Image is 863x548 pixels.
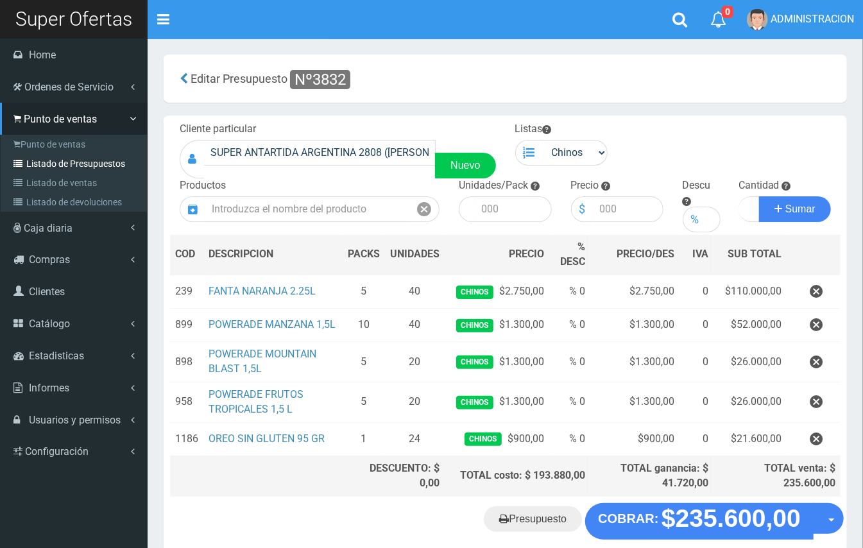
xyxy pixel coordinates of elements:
[550,342,591,382] td: % 0
[29,414,121,426] span: Usuarios y permisos
[509,247,545,262] span: PRECIO
[550,275,591,309] td: % 0
[24,81,114,93] span: Ordenes de Servicio
[343,382,385,423] td: 5
[170,422,203,456] td: 1186
[204,140,436,166] input: Consumidor Final
[679,382,714,423] td: 0
[713,309,787,342] td: $52.000,00
[683,178,711,193] label: Descu
[713,275,787,309] td: $110.000,00
[594,196,663,222] input: 000
[785,203,816,214] span: Sumar
[385,235,445,275] th: UNIDADES
[227,248,273,260] span: CRIPCION
[209,388,303,415] a: POWERADE FRUTOS TROPICALES 1,5 L
[435,153,495,178] a: Nuevo
[29,350,84,362] span: Estadisticas
[722,6,733,18] span: 0
[728,247,782,262] span: SUB TOTAL
[465,432,501,446] span: Chinos
[475,196,551,222] input: 000
[170,382,203,423] td: 958
[385,309,445,342] td: 40
[343,342,385,382] td: 5
[4,173,147,193] a: Listado de ventas
[24,222,73,234] span: Caja diaria
[180,122,256,137] label: Cliente particular
[15,8,132,30] span: Super Ofertas
[209,348,316,375] a: POWERADE MOUNTAIN BLAST 1,5L
[170,275,203,309] td: 239
[590,382,679,423] td: $1.300,00
[445,275,549,309] td: $2.750,00
[209,285,316,297] a: FANTA NARANJA 2.25L
[343,422,385,456] td: 1
[662,505,801,533] strong: $235.600,00
[590,342,679,382] td: $1.300,00
[739,196,760,222] input: Cantidad
[343,235,385,275] th: PACKS
[713,382,787,423] td: $26.000,00
[707,207,721,232] input: 000
[571,178,599,193] label: Precio
[203,235,343,275] th: DES
[348,461,440,491] div: DESCUENTO: $ 0,00
[385,275,445,309] td: 40
[719,461,835,491] div: TOTAL venta: $ 235.600,00
[590,275,679,309] td: $2.750,00
[550,382,591,423] td: % 0
[4,135,147,154] a: Punto de ventas
[445,342,549,382] td: $1.300,00
[617,248,674,260] span: PRECIO/DES
[24,113,97,125] span: Punto de ventas
[550,309,591,342] td: % 0
[679,422,714,456] td: 0
[550,422,591,456] td: % 0
[739,178,780,193] label: Cantidad
[456,286,493,299] span: Chinos
[170,342,203,382] td: 898
[598,511,658,526] strong: COBRAR:
[679,275,714,309] td: 0
[290,70,350,89] span: Nº3832
[385,342,445,382] td: 20
[713,422,787,456] td: $21.600,00
[445,382,549,423] td: $1.300,00
[343,275,385,309] td: 5
[170,309,203,342] td: 899
[170,235,203,275] th: COD
[590,422,679,456] td: $900,00
[29,253,70,266] span: Compras
[343,309,385,342] td: 10
[29,49,56,61] span: Home
[450,468,585,483] div: TOTAL costo: $ 193.880,00
[692,248,708,260] span: IVA
[459,178,528,193] label: Unidades/Pack
[585,503,814,539] button: COBRAR: $235.600,00
[679,309,714,342] td: 0
[29,318,70,330] span: Catálogo
[571,196,594,222] div: $
[4,154,147,173] a: Listado de Presupuestos
[445,422,549,456] td: $900,00
[4,193,147,212] a: Listado de devoluciones
[679,342,714,382] td: 0
[560,241,585,268] span: % DESC
[771,13,854,25] span: ADMINISTRACION
[209,318,336,330] a: POWERADE MANZANA 1,5L
[484,506,582,532] a: Presupuesto
[385,382,445,423] td: 20
[595,461,708,491] div: TOTAL ganancia: $ 41.720,00
[590,309,679,342] td: $1.300,00
[29,286,65,298] span: Clientes
[515,122,552,137] label: Listas
[713,342,787,382] td: $26.000,00
[456,396,493,409] span: Chinos
[209,432,325,445] a: OREO SIN GLUTEN 95 GR
[191,72,287,85] span: Editar Presupuesto
[180,178,226,193] label: Productos
[759,196,831,222] button: Sumar
[445,309,549,342] td: $1.300,00
[29,382,69,394] span: Informes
